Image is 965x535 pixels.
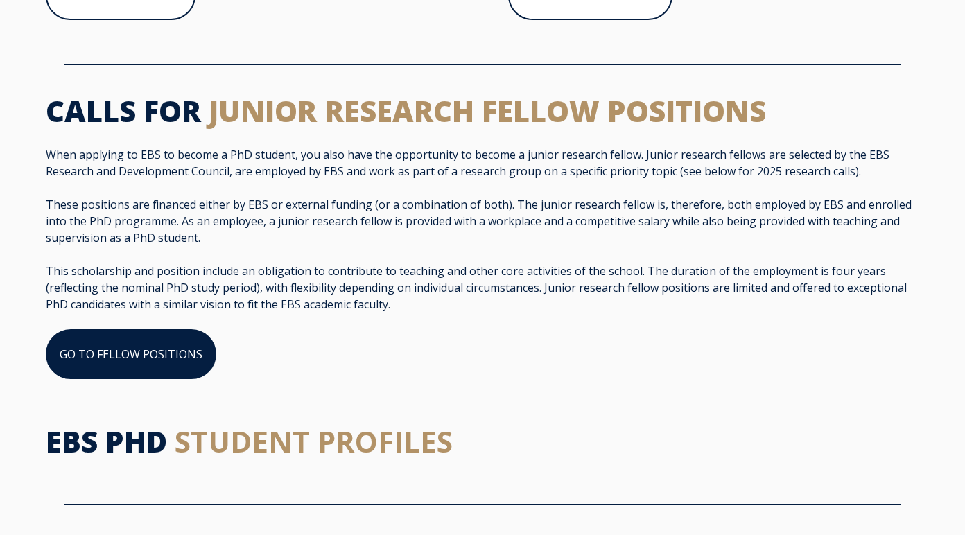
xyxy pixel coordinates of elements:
a: GO TO FELLOW POSITIONS [46,329,216,379]
h2: CALLS FOR [46,93,919,130]
p: When applying to EBS to become a PhD student, you also have the opportunity to become a junior re... [46,146,919,179]
h2: EBS PHD [46,423,919,460]
p: This scholarship and position include an obligation to contribute to teaching and other core acti... [46,263,919,313]
span: JUNIOR RESEARCH FELLOW POSITIONS [209,91,766,130]
span: STUDENT PROFILES [175,421,453,461]
p: These positions are financed either by EBS or external funding (or a combination of both). The ju... [46,196,919,246]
